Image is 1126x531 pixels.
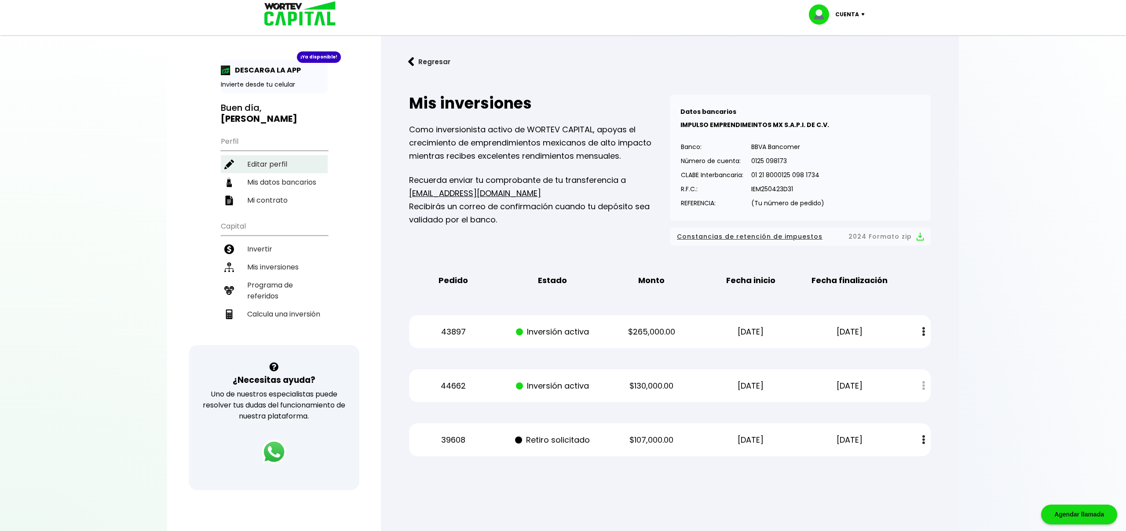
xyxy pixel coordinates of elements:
img: flecha izquierda [408,57,414,66]
img: datos-icon.10cf9172.svg [224,178,234,187]
p: [DATE] [808,325,892,338]
p: 0125 098173 [751,154,824,167]
p: [DATE] [709,379,793,393]
p: BBVA Bancomer [751,140,824,153]
b: Datos bancarios [680,107,736,116]
p: $130,000.00 [610,379,693,393]
b: Fecha finalización [812,274,888,287]
b: [PERSON_NAME] [221,113,297,125]
b: Estado [538,274,567,287]
a: Mis datos bancarios [221,173,328,191]
ul: Capital [221,216,328,345]
p: Banco: [681,140,743,153]
img: inversiones-icon.6695dc30.svg [224,262,234,272]
p: [DATE] [709,433,793,447]
img: recomiendanos-icon.9b8e9327.svg [224,286,234,295]
p: [DATE] [808,379,892,393]
div: Agendar llamada [1041,505,1117,524]
p: Número de cuenta: [681,154,743,167]
h2: Mis inversiones [409,95,670,112]
a: Invertir [221,240,328,258]
b: Monto [638,274,665,287]
b: Fecha inicio [726,274,775,287]
p: REFERENCIA: [681,196,743,210]
h3: ¿Necesitas ayuda? [233,374,315,386]
p: IEM250423D31 [751,182,824,196]
p: Recuerda enviar tu comprobante de tu transferencia a Recibirás un correo de confirmación cuando t... [409,174,670,226]
a: Programa de referidos [221,276,328,305]
div: ¡Ya disponible! [297,51,341,63]
button: Regresar [395,50,464,73]
p: [DATE] [808,433,892,447]
p: Inversión activa [511,325,594,338]
p: $107,000.00 [610,433,693,447]
p: $265,000.00 [610,325,693,338]
img: logos_whatsapp-icon.242b2217.svg [262,440,286,464]
b: Pedido [439,274,468,287]
p: (Tu número de pedido) [751,196,824,210]
p: Uno de nuestros especialistas puede resolver tus dudas del funcionamiento de nuestra plataforma. [200,389,348,422]
a: Editar perfil [221,155,328,173]
p: 39608 [412,433,495,447]
button: Constancias de retención de impuestos2024 Formato zip [677,231,924,242]
a: Mis inversiones [221,258,328,276]
img: contrato-icon.f2db500c.svg [224,196,234,205]
p: 01 21 8000125 098 1734 [751,168,824,182]
h3: Buen día, [221,102,328,124]
img: invertir-icon.b3b967d7.svg [224,244,234,254]
span: Constancias de retención de impuestos [677,231,823,242]
p: Retiro solicitado [511,433,594,447]
p: CLABE Interbancaria: [681,168,743,182]
p: 44662 [412,379,495,393]
a: Calcula una inversión [221,305,328,323]
p: [DATE] [709,325,793,338]
img: profile-image [809,4,835,25]
p: Cuenta [835,8,859,21]
p: Invierte desde tu celular [221,80,328,89]
img: app-icon [221,65,230,75]
p: R.F.C.: [681,182,743,196]
a: [EMAIL_ADDRESS][DOMAIN_NAME] [409,188,541,199]
b: IMPULSO EMPRENDIMEINTOS MX S.A.P.I. DE C.V. [680,120,829,129]
img: calculadora-icon.17d418c4.svg [224,309,234,319]
p: DESCARGA LA APP [230,65,301,76]
a: Mi contrato [221,191,328,209]
p: Como inversionista activo de WORTEV CAPITAL, apoyas el crecimiento de emprendimientos mexicanos d... [409,123,670,163]
p: 43897 [412,325,495,338]
p: Inversión activa [511,379,594,393]
img: editar-icon.952d3147.svg [224,160,234,169]
a: flecha izquierdaRegresar [395,50,945,73]
img: icon-down [859,13,871,16]
ul: Perfil [221,131,328,209]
